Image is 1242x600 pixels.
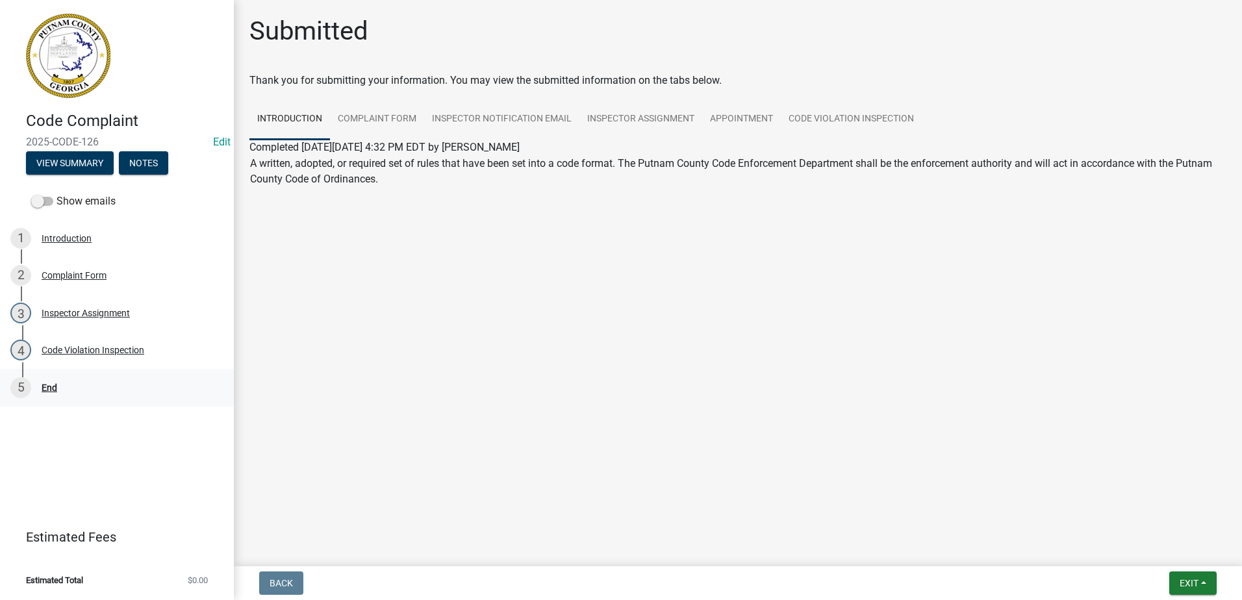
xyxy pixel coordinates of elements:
[213,136,231,148] a: Edit
[42,271,107,280] div: Complaint Form
[119,158,168,169] wm-modal-confirm: Notes
[42,345,144,355] div: Code Violation Inspection
[330,99,424,140] a: Complaint Form
[26,158,114,169] wm-modal-confirm: Summary
[270,578,293,588] span: Back
[10,377,31,398] div: 5
[42,308,130,318] div: Inspector Assignment
[188,576,208,584] span: $0.00
[579,99,702,140] a: Inspector Assignment
[26,136,208,148] span: 2025-CODE-126
[424,99,579,140] a: Inspector Notification Email
[10,303,31,323] div: 3
[781,99,922,140] a: Code Violation Inspection
[42,383,57,392] div: End
[10,340,31,360] div: 4
[26,151,114,175] button: View Summary
[42,234,92,243] div: Introduction
[259,571,303,595] button: Back
[26,576,83,584] span: Estimated Total
[10,228,31,249] div: 1
[119,151,168,175] button: Notes
[10,524,213,550] a: Estimated Fees
[249,99,330,140] a: Introduction
[249,141,520,153] span: Completed [DATE][DATE] 4:32 PM EDT by [PERSON_NAME]
[26,14,110,98] img: Putnam County, Georgia
[1180,578,1198,588] span: Exit
[249,16,368,47] h1: Submitted
[213,136,231,148] wm-modal-confirm: Edit Application Number
[249,155,1226,188] td: A written, adopted, or required set of rules that have been set into a code format. The Putnam Co...
[249,73,1226,88] div: Thank you for submitting your information. You may view the submitted information on the tabs below.
[1169,571,1217,595] button: Exit
[702,99,781,140] a: Appointment
[10,265,31,286] div: 2
[31,194,116,209] label: Show emails
[26,112,223,131] h4: Code Complaint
